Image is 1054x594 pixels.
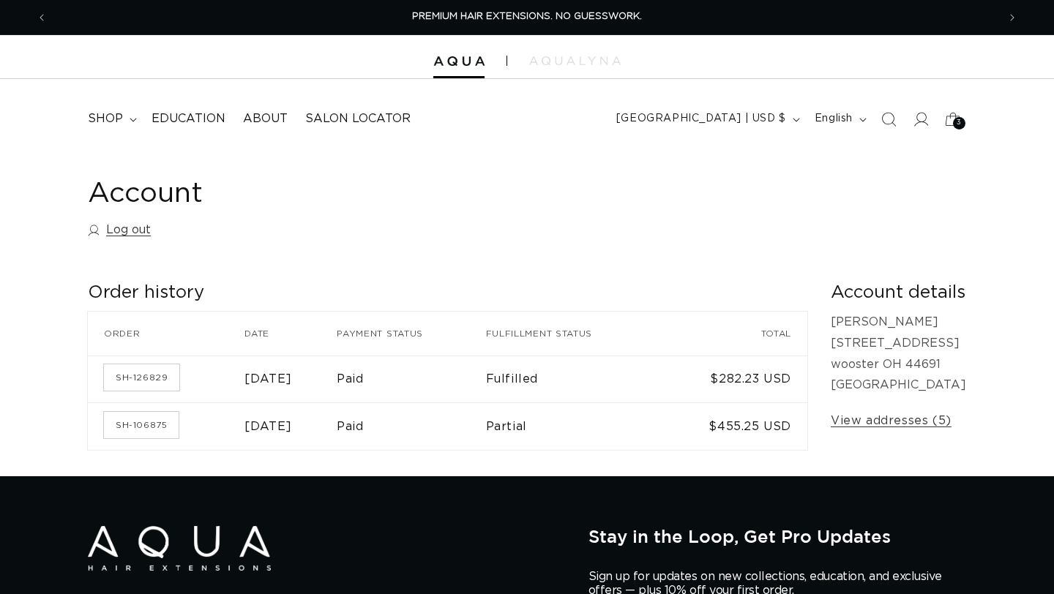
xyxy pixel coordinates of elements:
h2: Account details [831,282,966,304]
span: [GEOGRAPHIC_DATA] | USD $ [616,111,786,127]
td: Fulfilled [486,356,665,403]
td: Paid [337,402,485,450]
td: $455.25 USD [664,402,807,450]
a: Order number SH-126829 [104,364,179,391]
th: Date [244,312,337,356]
a: Education [143,102,234,135]
button: [GEOGRAPHIC_DATA] | USD $ [608,105,806,133]
span: PREMIUM HAIR EXTENSIONS. NO GUESSWORK. [412,12,642,21]
td: $282.23 USD [664,356,807,403]
p: [PERSON_NAME] [STREET_ADDRESS] wooster OH 44691 [GEOGRAPHIC_DATA] [831,312,966,396]
button: Next announcement [996,4,1028,31]
button: English [806,105,872,133]
a: Salon Locator [296,102,419,135]
h2: Order history [88,282,807,304]
span: Salon Locator [305,111,411,127]
time: [DATE] [244,421,292,432]
summary: shop [79,102,143,135]
td: Paid [337,356,485,403]
summary: Search [872,103,905,135]
h2: Stay in the Loop, Get Pro Updates [588,526,966,546]
a: View addresses (5) [831,410,952,432]
img: Aqua Hair Extensions [433,56,485,67]
img: aqualyna.com [529,56,621,65]
span: Education [152,111,225,127]
th: Order [88,312,244,356]
time: [DATE] [244,373,292,385]
th: Payment status [337,312,485,356]
a: Log out [88,219,151,241]
button: Previous announcement [26,4,58,31]
td: Partial [486,402,665,450]
th: Total [664,312,807,356]
a: Order number SH-106875 [104,412,179,438]
h1: Account [88,176,966,212]
th: Fulfillment status [486,312,665,356]
a: About [234,102,296,135]
span: About [243,111,288,127]
span: English [815,111,853,127]
img: Aqua Hair Extensions [88,526,271,571]
span: 3 [957,117,962,129]
span: shop [88,111,123,127]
